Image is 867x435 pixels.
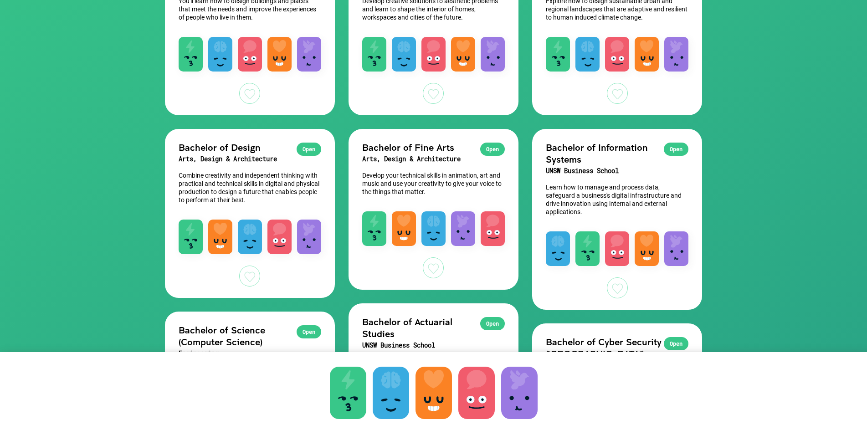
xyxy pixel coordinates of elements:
[362,171,505,196] p: Develop your technical skills in animation, art and music and use your creativity to give your vo...
[546,141,688,165] h2: Bachelor of Information Systems
[362,316,505,339] h2: Bachelor of Actuarial Studies
[179,324,321,348] h2: Bachelor of Science (Computer Science)
[480,143,505,156] div: Open
[165,129,335,298] a: OpenBachelor of DesignArts, Design & ArchitectureCombine creativity and independent thinking with...
[362,339,505,351] h3: UNSW Business School
[362,153,505,165] h3: Arts, Design & Architecture
[349,129,518,290] a: OpenBachelor of Fine ArtsArts, Design & ArchitectureDevelop your technical skills in animation, a...
[179,348,321,359] h3: Engineering
[664,337,688,350] div: Open
[546,165,688,177] h3: UNSW Business School
[179,141,321,153] h2: Bachelor of Design
[532,129,702,310] a: OpenBachelor of Information SystemsUNSW Business SchoolLearn how to manage and process data, safe...
[297,325,321,338] div: Open
[546,183,688,216] p: Learn how to manage and process data, safeguard a business's digital infrastructure and drive inn...
[297,143,321,156] div: Open
[480,317,505,330] div: Open
[546,336,688,359] h2: Bachelor of Cyber Security ([GEOGRAPHIC_DATA])
[179,153,321,165] h3: Arts, Design & Architecture
[664,143,688,156] div: Open
[179,171,321,204] p: Combine creativity and independent thinking with practical and technical skills in digital and ph...
[362,141,505,153] h2: Bachelor of Fine Arts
